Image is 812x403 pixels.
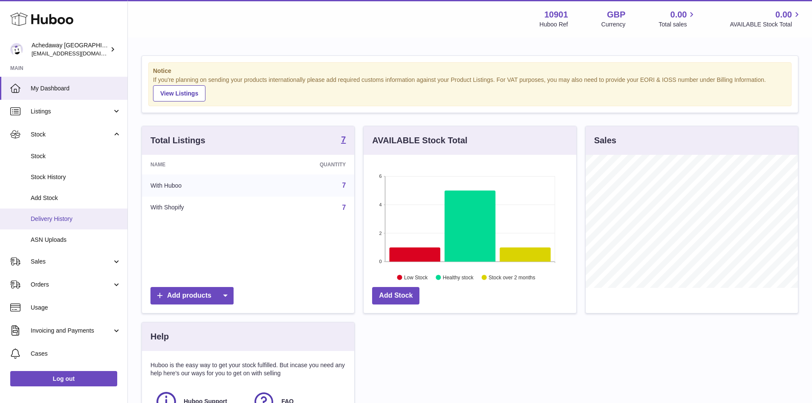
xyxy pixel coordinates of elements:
a: Log out [10,371,117,386]
text: Stock over 2 months [489,274,535,280]
a: 0.00 AVAILABLE Stock Total [730,9,802,29]
text: 0 [379,259,382,264]
span: Stock [31,152,121,160]
div: Currency [601,20,626,29]
strong: Notice [153,67,787,75]
img: admin@newpb.co.uk [10,43,23,56]
div: Huboo Ref [540,20,568,29]
a: 7 [342,204,346,211]
strong: 10901 [544,9,568,20]
span: 0.00 [670,9,687,20]
a: 7 [341,135,346,145]
a: 0.00 Total sales [659,9,696,29]
span: My Dashboard [31,84,121,93]
span: Cases [31,350,121,358]
span: Stock [31,130,112,139]
div: Achedaway [GEOGRAPHIC_DATA] [32,41,108,58]
th: Name [142,155,257,174]
div: If you're planning on sending your products internationally please add required customs informati... [153,76,787,101]
a: 7 [342,182,346,189]
span: AVAILABLE Stock Total [730,20,802,29]
span: Sales [31,258,112,266]
a: Add products [150,287,234,304]
span: Add Stock [31,194,121,202]
span: [EMAIL_ADDRESS][DOMAIN_NAME] [32,50,125,57]
a: Add Stock [372,287,419,304]
h3: Help [150,331,169,342]
h3: Sales [594,135,616,146]
strong: GBP [607,9,625,20]
h3: Total Listings [150,135,205,146]
p: Huboo is the easy way to get your stock fulfilled. But incase you need any help here's our ways f... [150,361,346,377]
text: 2 [379,230,382,235]
td: With Huboo [142,174,257,197]
span: Total sales [659,20,696,29]
text: 6 [379,174,382,179]
span: Delivery History [31,215,121,223]
text: 4 [379,202,382,207]
text: Low Stock [404,274,428,280]
span: Stock History [31,173,121,181]
span: 0.00 [775,9,792,20]
strong: 7 [341,135,346,144]
td: With Shopify [142,197,257,219]
text: Healthy stock [443,274,474,280]
span: ASN Uploads [31,236,121,244]
h3: AVAILABLE Stock Total [372,135,467,146]
span: Listings [31,107,112,116]
th: Quantity [257,155,355,174]
span: Usage [31,304,121,312]
span: Orders [31,281,112,289]
a: View Listings [153,85,205,101]
span: Invoicing and Payments [31,327,112,335]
